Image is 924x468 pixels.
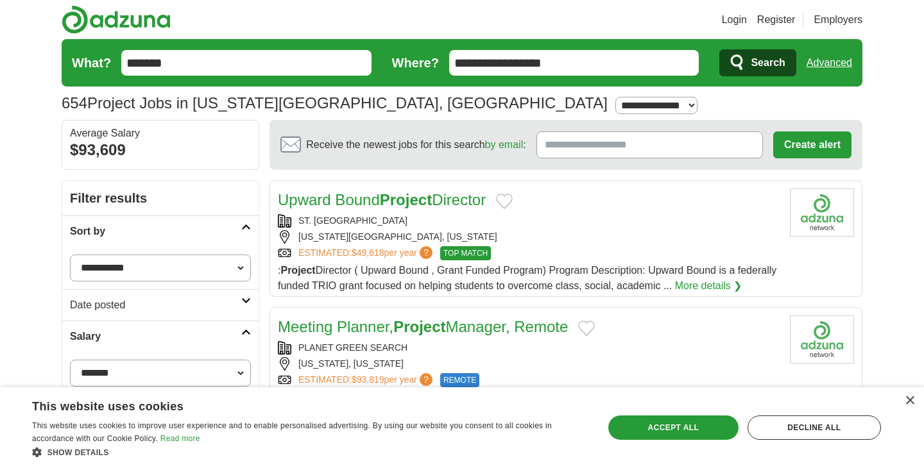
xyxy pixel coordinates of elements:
[790,188,854,237] img: St. John's University logo
[751,50,785,76] span: Search
[352,374,384,385] span: $93,819
[278,230,780,244] div: [US_STATE][GEOGRAPHIC_DATA], [US_STATE]
[62,92,87,115] span: 654
[298,215,407,226] a: ST. [GEOGRAPHIC_DATA]
[32,395,555,414] div: This website uses cookies
[790,315,854,364] img: Company logo
[814,12,862,28] a: Employers
[62,321,259,352] a: Salary
[905,396,914,406] div: Close
[352,247,384,258] span: $49,618
[70,128,251,138] div: Average Salary
[62,215,259,247] a: Sort by
[496,194,513,209] button: Add to favorite jobs
[380,191,432,208] strong: Project
[420,246,432,259] span: ?
[62,5,171,34] img: Adzuna logo
[280,265,315,276] strong: Project
[420,373,432,386] span: ?
[748,415,881,440] div: Decline all
[722,12,747,28] a: Login
[757,12,796,28] a: Register
[160,434,200,443] a: Read more, opens a new window
[719,49,796,76] button: Search
[278,341,780,355] div: PLANET GREEN SEARCH
[70,224,241,239] h2: Sort by
[278,265,776,291] span: : Director ( Upward Bound , Grant Funded Program) Program Description: Upward Bound is a federall...
[392,53,439,72] label: Where?
[278,318,568,335] a: Meeting Planner,ProjectManager, Remote
[675,278,742,294] a: More details ❯
[306,137,526,153] span: Receive the newest jobs for this search :
[72,53,111,72] label: What?
[62,289,259,321] a: Date posted
[70,329,241,344] h2: Salary
[807,50,852,76] a: Advanced
[70,297,241,313] h2: Date posted
[62,181,259,215] h2: Filter results
[485,139,524,150] a: by email
[47,448,109,457] span: Show details
[608,415,739,440] div: Accept all
[393,318,445,335] strong: Project
[32,446,587,458] div: Show details
[298,373,435,387] a: ESTIMATED:$93,819per year?
[440,246,491,260] span: TOP MATCH
[578,321,595,336] button: Add to favorite jobs
[70,138,251,162] div: $93,609
[62,94,608,112] h1: Project Jobs in [US_STATE][GEOGRAPHIC_DATA], [GEOGRAPHIC_DATA]
[440,373,479,387] span: REMOTE
[32,421,552,443] span: This website uses cookies to improve user experience and to enable personalised advertising. By u...
[773,131,851,158] button: Create alert
[278,191,486,208] a: Upward BoundProjectDirector
[298,246,435,260] a: ESTIMATED:$49,618per year?
[278,357,780,371] div: [US_STATE], [US_STATE]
